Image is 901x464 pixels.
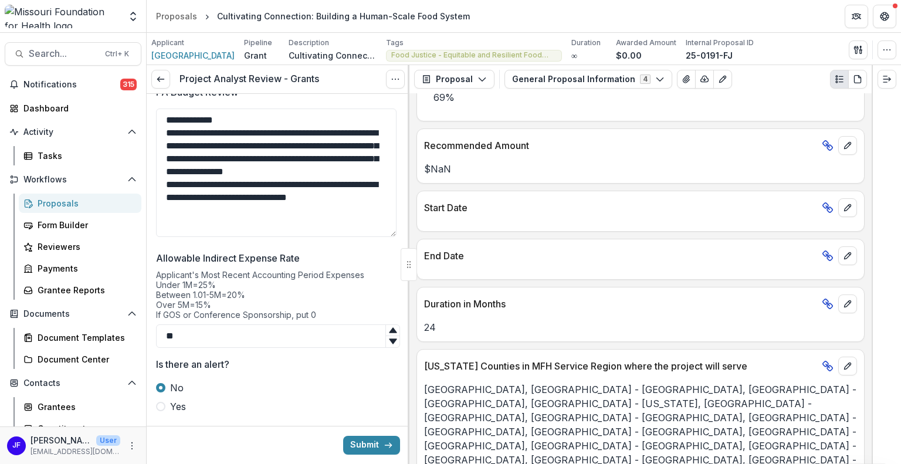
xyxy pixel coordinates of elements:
div: Reviewers [38,241,132,253]
p: Duration in Months [424,297,817,311]
div: Document Center [38,353,132,365]
p: Start Date [424,201,817,215]
span: Documents [23,309,123,319]
a: Reviewers [19,237,141,256]
span: Food Justice - Equitable and Resilient Food Systems [391,51,557,59]
button: Get Help [873,5,896,28]
div: Tasks [38,150,132,162]
p: ∞ [571,49,577,62]
div: Form Builder [38,219,132,231]
a: [GEOGRAPHIC_DATA] [151,49,235,62]
button: Open Contacts [5,374,141,392]
span: Workflows [23,175,123,185]
a: Grantee Reports [19,280,141,300]
button: More [125,439,139,453]
span: Yes [170,399,186,414]
p: 24 [424,320,857,334]
p: $0.00 [616,49,642,62]
p: 69% [424,81,857,114]
p: Description [289,38,329,48]
div: Grantees [38,401,132,413]
p: Applicant [151,38,184,48]
a: Document Center [19,350,141,369]
button: Open Activity [5,123,141,141]
button: Notifications315 [5,75,141,94]
p: [US_STATE] Counties in MFH Service Region where the project will serve [424,359,817,373]
div: Grantee Reports [38,284,132,296]
p: [EMAIL_ADDRESS][DOMAIN_NAME] [31,446,120,457]
img: Missouri Foundation for Health logo [5,5,120,28]
div: Document Templates [38,331,132,344]
p: End Date [424,249,817,263]
p: Duration [571,38,601,48]
button: Proposal [414,70,494,89]
div: Payments [38,262,132,275]
p: 25-0191-FJ [686,49,733,62]
button: Edit as form [713,70,732,89]
span: 315 [120,79,137,90]
button: edit [838,198,857,217]
button: Options [386,70,405,89]
p: [PERSON_NAME] [31,434,92,446]
div: Jean Freeman-Crawford [12,442,21,449]
button: Submit [343,436,400,455]
a: Grantees [19,397,141,416]
button: PDF view [848,70,867,89]
div: Constituents [38,422,132,435]
button: edit [838,246,857,265]
span: Activity [23,127,123,137]
p: Cultivating Connection: Building a Human-Scale Food System (CuCo) leverages the timely opportunit... [289,49,377,62]
h3: Project Analyst Review - Grants [179,73,319,84]
div: Applicant's Most Recent Accounting Period Expenses Under 1M=25% Between 1.01-5M=20% Over 5M=15% I... [156,270,400,324]
span: Contacts [23,378,123,388]
button: Open Documents [5,304,141,323]
button: Expand right [878,70,896,89]
button: edit [838,357,857,375]
div: Dashboard [23,102,132,114]
span: Notifications [23,80,120,90]
button: Open entity switcher [125,5,141,28]
div: Proposals [38,197,132,209]
button: Plaintext view [830,70,849,89]
p: Pipeline [244,38,272,48]
a: Proposals [19,194,141,213]
button: edit [838,136,857,155]
a: Constituents [19,419,141,438]
a: Dashboard [5,99,141,118]
button: Search... [5,42,141,66]
div: Ctrl + K [103,48,131,60]
p: Recommended Amount [424,138,817,153]
button: edit [838,294,857,313]
a: Document Templates [19,328,141,347]
button: Open Workflows [5,170,141,189]
p: Is there an alert? [156,357,229,371]
button: General Proposal Information4 [504,70,672,89]
p: Internal Proposal ID [686,38,754,48]
p: Grant [244,49,267,62]
p: User [96,435,120,446]
p: Allowable Indirect Expense Rate [156,251,300,265]
p: Awarded Amount [616,38,676,48]
a: Proposals [151,8,202,25]
button: Partners [845,5,868,28]
p: Tags [386,38,404,48]
a: Form Builder [19,215,141,235]
span: Search... [29,48,98,59]
button: View Attached Files [677,70,696,89]
a: Tasks [19,146,141,165]
a: Payments [19,259,141,278]
span: No [170,381,184,395]
nav: breadcrumb [151,8,475,25]
div: Proposals [156,10,197,22]
p: $NaN [424,162,857,176]
div: Cultivating Connection: Building a Human-Scale Food System [217,10,470,22]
